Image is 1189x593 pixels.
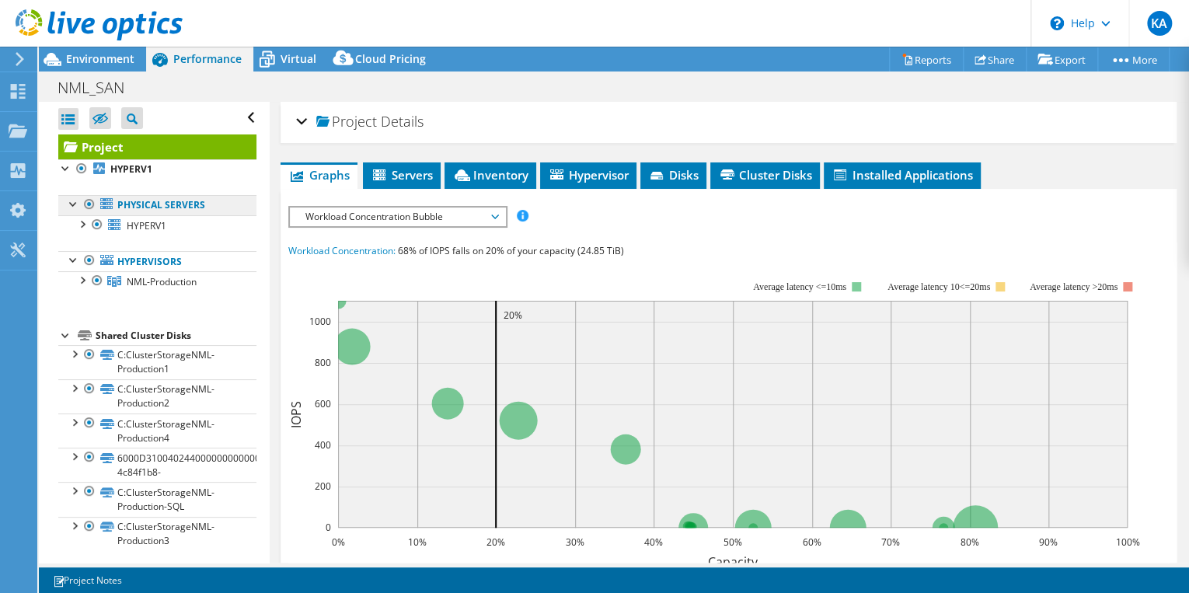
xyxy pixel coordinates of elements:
[963,47,1027,72] a: Share
[408,535,427,549] text: 10%
[58,482,256,516] a: C:ClusterStorageNML-Production-SQL
[887,281,990,292] tspan: Average latency 10<=20ms
[644,535,663,549] text: 40%
[371,167,433,183] span: Servers
[961,535,979,549] text: 80%
[355,51,426,66] span: Cloud Pricing
[1050,16,1064,30] svg: \n
[724,535,742,549] text: 50%
[486,535,505,549] text: 20%
[281,51,316,66] span: Virtual
[127,275,197,288] span: NML-Production
[58,215,256,235] a: HYPERV1
[58,379,256,413] a: C:ClusterStorageNML-Production2
[718,167,812,183] span: Cluster Disks
[1026,47,1098,72] a: Export
[504,309,522,322] text: 20%
[309,315,331,328] text: 1000
[708,553,758,570] text: Capacity
[881,535,900,549] text: 70%
[58,345,256,379] a: C:ClusterStorageNML-Production1
[1039,535,1058,549] text: 90%
[288,400,305,427] text: IOPS
[1097,47,1170,72] a: More
[548,167,629,183] span: Hypervisor
[1116,535,1140,549] text: 100%
[889,47,964,72] a: Reports
[288,244,396,257] span: Workload Concentration:
[288,167,350,183] span: Graphs
[381,112,424,131] span: Details
[1030,281,1118,292] text: Average latency >20ms
[58,413,256,448] a: C:ClusterStorageNML-Production4
[316,114,377,130] span: Project
[803,535,821,549] text: 60%
[452,167,528,183] span: Inventory
[315,397,331,410] text: 600
[42,570,133,590] a: Project Notes
[753,281,846,292] tspan: Average latency <=10ms
[58,251,256,271] a: Hypervisors
[315,480,331,493] text: 200
[315,356,331,369] text: 800
[58,448,256,482] a: 6000D31004024400000000000000000C-4c84f1b8-
[110,162,152,176] b: HYPERV1
[66,51,134,66] span: Environment
[832,167,973,183] span: Installed Applications
[58,517,256,551] a: C:ClusterStorageNML-Production3
[566,535,584,549] text: 30%
[1147,11,1172,36] span: KA
[398,244,624,257] span: 68% of IOPS falls on 20% of your capacity (24.85 TiB)
[58,159,256,180] a: HYPERV1
[96,326,256,345] div: Shared Cluster Disks
[58,271,256,291] a: NML-Production
[58,195,256,215] a: Physical Servers
[326,521,331,534] text: 0
[51,79,148,96] h1: NML_SAN
[315,438,331,452] text: 400
[298,208,497,226] span: Workload Concentration Bubble
[58,134,256,159] a: Project
[173,51,242,66] span: Performance
[127,219,166,232] span: HYPERV1
[648,167,699,183] span: Disks
[332,535,345,549] text: 0%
